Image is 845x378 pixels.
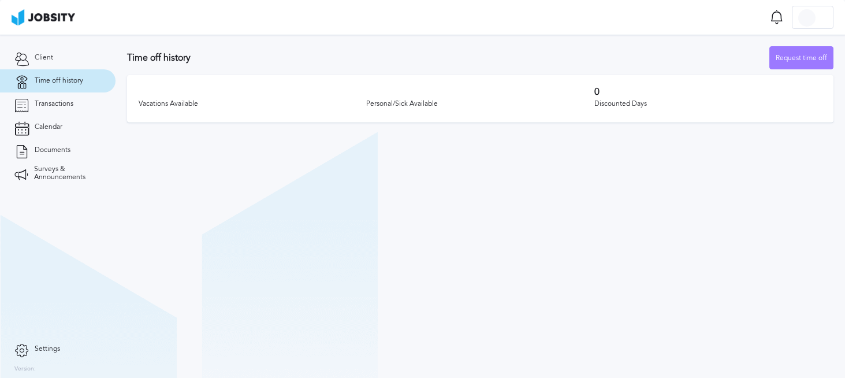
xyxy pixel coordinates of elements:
[127,53,769,63] h3: Time off history
[594,87,822,97] h3: 0
[35,146,70,154] span: Documents
[594,100,822,108] div: Discounted Days
[35,123,62,131] span: Calendar
[35,100,73,108] span: Transactions
[14,366,36,373] label: Version:
[366,100,594,108] div: Personal/Sick Available
[35,54,53,62] span: Client
[769,46,833,69] button: Request time off
[770,47,833,70] div: Request time off
[12,9,75,25] img: ab4bad089aa723f57921c736e9817d99.png
[34,165,101,181] span: Surveys & Announcements
[35,77,83,85] span: Time off history
[35,345,60,353] span: Settings
[139,100,366,108] div: Vacations Available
